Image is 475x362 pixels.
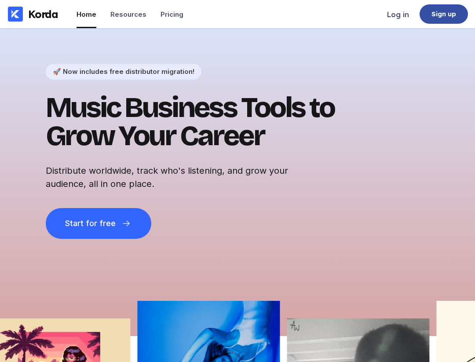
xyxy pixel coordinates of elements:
[46,164,327,190] h2: Distribute worldwide, track who's listening, and grow your audience, all in one place.
[431,10,457,18] div: Sign up
[28,7,58,21] div: Korda
[77,10,96,18] div: Home
[161,10,183,18] div: Pricing
[420,4,468,24] a: Sign up
[53,67,194,76] div: 🚀 Now includes free distributor migration!
[46,208,151,239] button: Start for free
[387,10,409,19] div: Log in
[110,10,146,18] div: Resources
[46,94,362,150] h1: Music Business Tools to Grow Your Career
[65,219,115,228] div: Start for free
